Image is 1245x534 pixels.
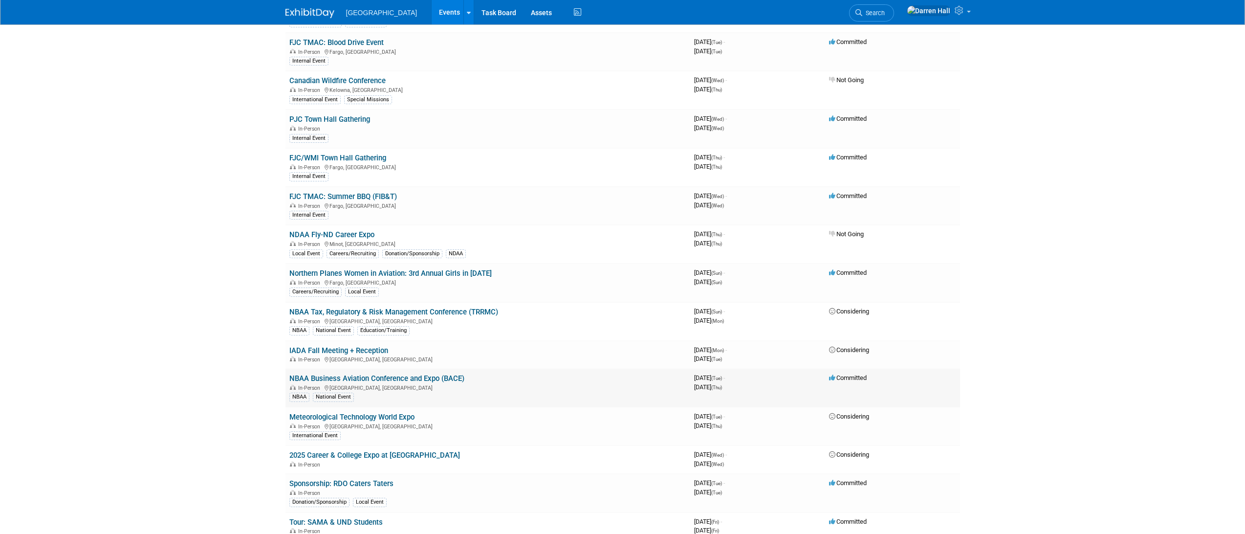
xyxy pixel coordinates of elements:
span: Considering [829,413,869,420]
span: (Wed) [711,116,724,122]
div: [GEOGRAPHIC_DATA], [GEOGRAPHIC_DATA] [289,422,686,430]
span: (Mon) [711,348,724,353]
span: In-Person [298,49,323,55]
span: Search [862,9,885,17]
span: - [725,346,727,354]
span: [DATE] [694,355,722,362]
span: (Thu) [711,232,722,237]
span: [DATE] [694,451,727,458]
img: In-Person Event [290,356,296,361]
span: [DATE] [694,124,724,132]
span: [DATE] [694,479,725,487]
span: (Wed) [711,78,724,83]
span: Committed [829,154,867,161]
img: In-Person Event [290,490,296,495]
div: [GEOGRAPHIC_DATA], [GEOGRAPHIC_DATA] [289,317,686,325]
img: In-Person Event [290,318,296,323]
a: IADA Fall Meeting + Reception [289,346,388,355]
span: (Wed) [711,194,724,199]
div: Internal Event [289,172,328,181]
span: [DATE] [694,76,727,84]
span: (Thu) [711,164,722,170]
div: Careers/Recruiting [327,249,379,258]
span: (Fri) [711,519,719,525]
span: - [721,518,722,525]
div: Minot, [GEOGRAPHIC_DATA] [289,240,686,247]
span: [DATE] [694,230,725,238]
a: Canadian Wildfire Conference [289,76,386,85]
span: (Sun) [711,280,722,285]
span: (Sun) [711,309,722,314]
a: 2025 Career & College Expo at [GEOGRAPHIC_DATA] [289,451,460,460]
span: [DATE] [694,115,727,122]
span: [DATE] [694,278,722,286]
span: Not Going [829,230,864,238]
a: Tour: SAMA & UND Students [289,518,383,527]
span: - [723,269,725,276]
span: [DATE] [694,489,722,496]
span: (Thu) [711,155,722,160]
div: Special Missions [344,95,392,104]
span: [DATE] [694,192,727,200]
span: (Thu) [711,385,722,390]
img: In-Person Event [290,462,296,467]
div: Careers/Recruiting [289,288,342,296]
span: (Thu) [711,87,722,92]
span: [DATE] [694,383,722,391]
span: [DATE] [694,317,724,324]
span: (Wed) [711,452,724,458]
div: International Event [289,95,341,104]
span: [DATE] [694,201,724,209]
span: (Mon) [711,318,724,324]
div: NBAA [289,393,309,401]
span: (Wed) [711,462,724,467]
span: [DATE] [694,346,727,354]
span: - [723,308,725,315]
div: Internal Event [289,134,328,143]
span: Not Going [829,76,864,84]
span: (Tue) [711,376,722,381]
span: [DATE] [694,422,722,429]
span: [DATE] [694,163,722,170]
div: Internal Event [289,57,328,66]
span: - [723,374,725,381]
span: (Thu) [711,423,722,429]
div: Fargo, [GEOGRAPHIC_DATA] [289,278,686,286]
span: - [725,451,727,458]
span: [DATE] [694,374,725,381]
span: (Thu) [711,241,722,246]
span: - [725,76,727,84]
span: [DATE] [694,86,722,93]
span: Committed [829,38,867,45]
a: Northern Planes Women in Aviation: 3rd Annual Girls in [DATE] [289,269,492,278]
img: In-Person Event [290,87,296,92]
div: Local Event [345,288,379,296]
div: Fargo, [GEOGRAPHIC_DATA] [289,47,686,55]
span: - [725,192,727,200]
span: [DATE] [694,154,725,161]
span: (Tue) [711,356,722,362]
a: PJC Town Hall Gathering [289,115,370,124]
span: (Tue) [711,481,722,486]
span: Committed [829,192,867,200]
span: In-Person [298,280,323,286]
span: (Fri) [711,528,719,534]
span: In-Person [298,164,323,171]
span: [DATE] [694,240,722,247]
span: In-Person [298,87,323,93]
span: (Sun) [711,270,722,276]
a: Meteorological Technology World Expo [289,413,415,422]
a: NBAA Business Aviation Conference and Expo (BACE) [289,374,464,383]
span: [GEOGRAPHIC_DATA] [346,9,417,17]
img: In-Person Event [290,49,296,54]
span: In-Person [298,490,323,496]
span: [DATE] [694,308,725,315]
span: (Tue) [711,49,722,54]
img: In-Person Event [290,164,296,169]
img: In-Person Event [290,423,296,428]
div: Local Event [353,498,387,507]
span: Considering [829,346,869,354]
div: International Event [289,431,341,440]
span: (Tue) [711,40,722,45]
span: - [723,230,725,238]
